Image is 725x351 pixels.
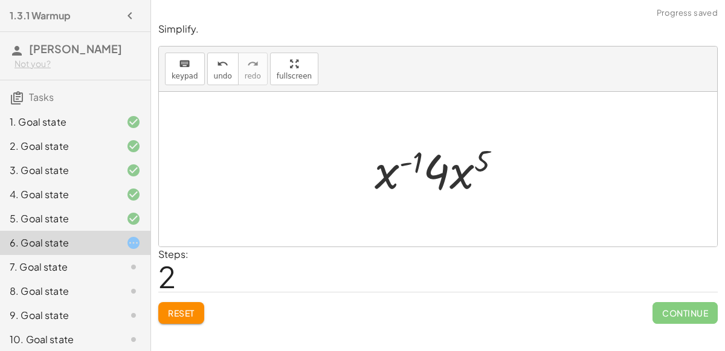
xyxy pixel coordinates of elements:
[126,236,141,250] i: Task started.
[10,211,107,226] div: 5. Goal state
[179,57,190,71] i: keyboard
[165,53,205,85] button: keyboardkeypad
[126,284,141,298] i: Task not started.
[10,308,107,323] div: 9. Goal state
[158,248,188,260] label: Steps:
[10,332,107,347] div: 10. Goal state
[657,7,718,19] span: Progress saved
[245,72,261,80] span: redo
[10,8,71,23] h4: 1.3.1 Warmup
[238,53,268,85] button: redoredo
[126,139,141,153] i: Task finished and correct.
[10,187,107,202] div: 4. Goal state
[29,91,54,103] span: Tasks
[172,72,198,80] span: keypad
[158,22,718,36] p: Simplify.
[126,163,141,178] i: Task finished and correct.
[277,72,312,80] span: fullscreen
[158,302,204,324] button: Reset
[126,187,141,202] i: Task finished and correct.
[126,211,141,226] i: Task finished and correct.
[247,57,259,71] i: redo
[10,139,107,153] div: 2. Goal state
[10,115,107,129] div: 1. Goal state
[126,308,141,323] i: Task not started.
[126,332,141,347] i: Task not started.
[126,260,141,274] i: Task not started.
[270,53,318,85] button: fullscreen
[14,58,141,70] div: Not you?
[168,308,195,318] span: Reset
[10,284,107,298] div: 8. Goal state
[10,163,107,178] div: 3. Goal state
[214,72,232,80] span: undo
[29,42,122,56] span: [PERSON_NAME]
[217,57,228,71] i: undo
[10,236,107,250] div: 6. Goal state
[158,258,176,295] span: 2
[10,260,107,274] div: 7. Goal state
[126,115,141,129] i: Task finished and correct.
[207,53,239,85] button: undoundo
